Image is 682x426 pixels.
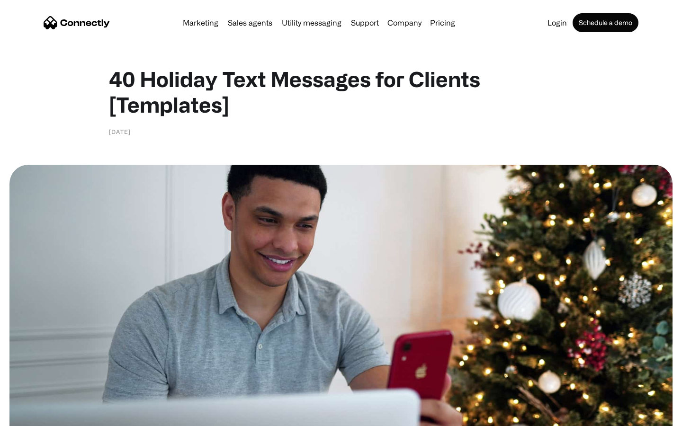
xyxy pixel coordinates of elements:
div: [DATE] [109,127,131,136]
ul: Language list [19,409,57,423]
div: Company [387,16,422,29]
a: Sales agents [224,19,276,27]
a: Marketing [179,19,222,27]
h1: 40 Holiday Text Messages for Clients [Templates] [109,66,573,117]
aside: Language selected: English [9,409,57,423]
a: Schedule a demo [573,13,638,32]
a: Login [544,19,571,27]
a: Pricing [426,19,459,27]
a: Support [347,19,383,27]
a: Utility messaging [278,19,345,27]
